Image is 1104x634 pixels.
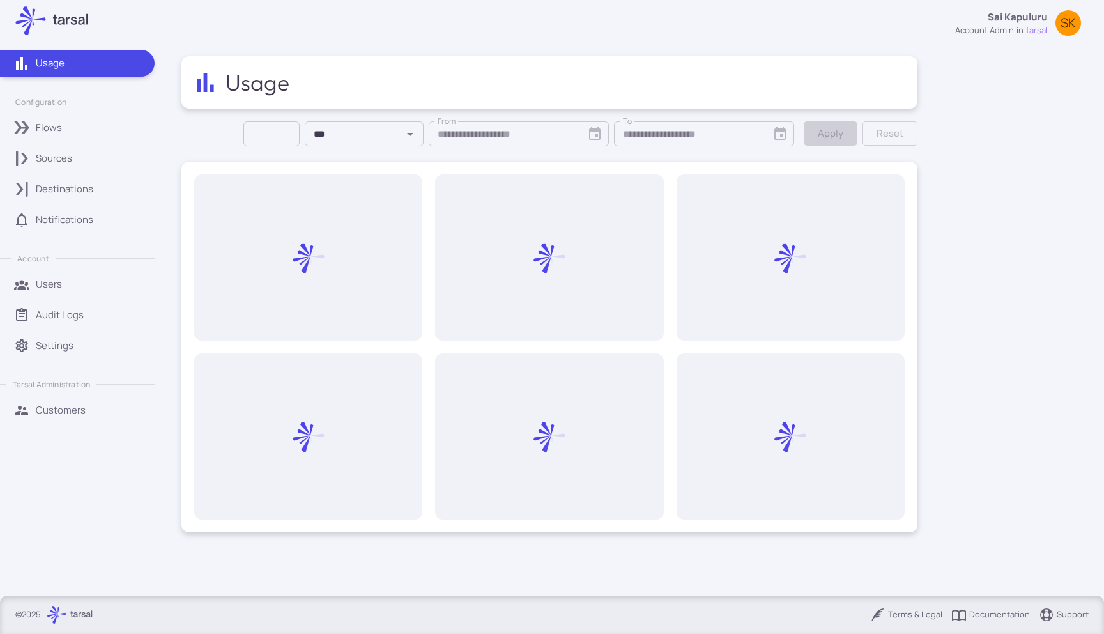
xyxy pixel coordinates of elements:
p: Destinations [36,182,93,196]
p: © 2025 [15,608,41,621]
button: Sai Kapuluruaccount adminintarsalSK [947,5,1089,42]
a: Support [1039,607,1089,622]
h2: Usage [226,69,292,96]
label: To [623,116,632,127]
button: Open [401,125,419,143]
p: Customers [36,403,86,417]
p: Sai Kapuluru [988,10,1048,24]
p: Settings [36,339,73,353]
p: Configuration [15,97,66,107]
button: Apply [804,121,857,146]
img: Loading... [774,421,806,453]
p: Audit Logs [36,308,84,322]
p: Flows [36,121,62,135]
a: Documentation [951,607,1030,622]
img: Loading... [293,242,325,274]
img: Loading... [533,242,565,274]
img: Loading... [774,242,806,274]
p: Account [17,253,49,264]
img: Loading... [533,421,565,453]
p: Tarsal Administration [13,379,90,390]
p: Notifications [36,213,93,227]
button: Reset [862,121,917,146]
div: account admin [955,24,1014,37]
a: Terms & Legal [870,607,942,622]
label: From [438,116,456,127]
span: SK [1061,17,1076,29]
p: Sources [36,151,72,166]
p: Usage [36,56,65,70]
img: Loading... [293,421,325,453]
span: tarsal [1026,24,1048,37]
p: Users [36,277,62,291]
span: in [1016,24,1023,37]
